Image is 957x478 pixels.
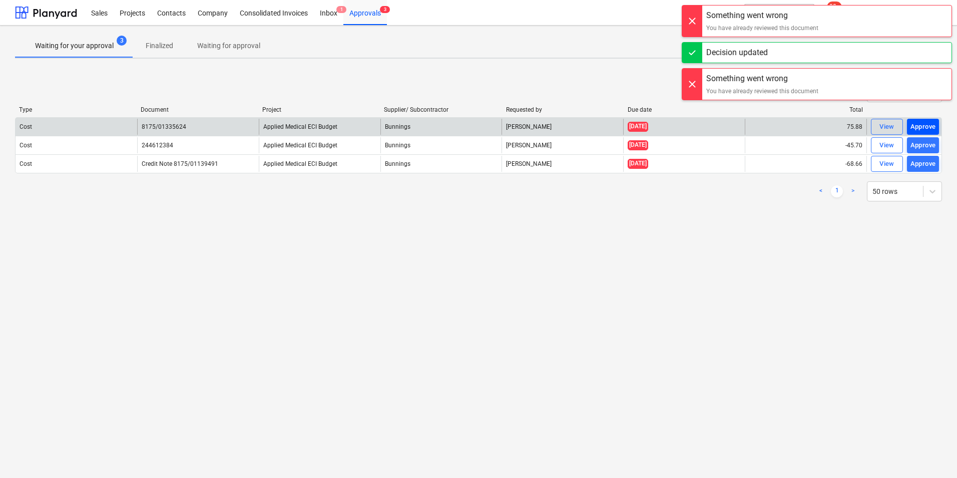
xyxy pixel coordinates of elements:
[380,137,502,153] div: Bunnings
[35,41,114,51] p: Waiting for your approval
[262,106,376,113] div: Project
[871,119,903,135] button: View
[628,140,648,150] span: [DATE]
[20,123,32,130] div: Cost
[263,142,337,149] span: Applied Medical ECI Budget
[197,41,260,51] p: Waiting for approval
[745,119,866,135] div: 75.88
[384,106,498,113] div: Supplier/ Subcontractor
[263,123,337,130] span: Applied Medical ECI Budget
[910,121,936,133] div: Approve
[628,159,648,168] span: [DATE]
[142,142,173,149] div: 244612384
[142,123,186,130] div: 8175/01335624
[815,185,827,197] a: Previous page
[506,106,620,113] div: Requested by
[879,121,894,133] div: View
[263,160,337,167] span: Applied Medical ECI Budget
[20,142,32,149] div: Cost
[117,36,127,46] span: 3
[19,106,133,113] div: Type
[847,185,859,197] a: Next page
[142,160,218,167] div: Credit Note 8175/01139491
[628,106,741,113] div: Due date
[745,156,866,172] div: -68.66
[706,47,768,59] div: Decision updated
[907,119,939,135] button: Approve
[141,106,254,113] div: Document
[910,140,936,151] div: Approve
[879,140,894,151] div: View
[706,10,818,22] div: Something went wrong
[380,156,502,172] div: Bunnings
[745,137,866,153] div: -45.70
[380,119,502,135] div: Bunnings
[706,24,818,33] div: You have already reviewed this document
[871,156,903,172] button: View
[380,6,390,13] span: 3
[706,87,818,96] div: You have already reviewed this document
[146,41,173,51] p: Finalized
[907,137,939,153] button: Approve
[907,430,957,478] iframe: Chat Widget
[336,6,346,13] span: 1
[871,137,903,153] button: View
[907,156,939,172] button: Approve
[502,119,623,135] div: [PERSON_NAME]
[706,73,818,85] div: Something went wrong
[628,122,648,131] span: [DATE]
[831,185,843,197] a: Page 1 is your current page
[20,160,32,167] div: Cost
[502,156,623,172] div: [PERSON_NAME]
[502,137,623,153] div: [PERSON_NAME]
[910,158,936,170] div: Approve
[749,106,863,113] div: Total
[879,158,894,170] div: View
